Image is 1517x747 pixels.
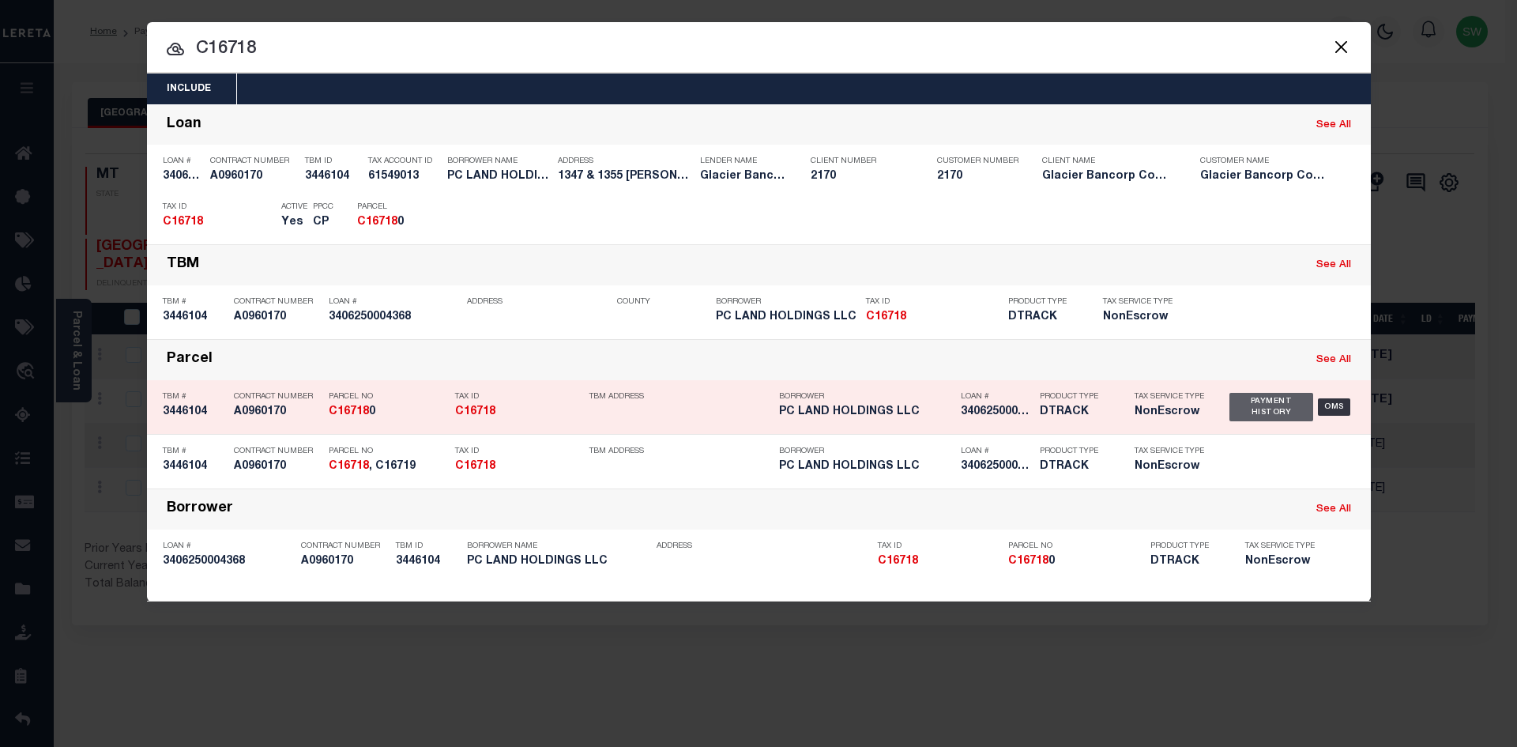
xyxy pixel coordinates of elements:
[455,447,582,456] p: Tax ID
[1135,460,1206,473] h5: NonEscrow
[329,460,447,473] h5: C16718, C16719
[961,460,1032,473] h5: 3406250004368
[589,392,771,402] p: TBM Address
[1316,120,1351,130] a: See All
[1040,447,1111,456] p: Product Type
[716,311,858,324] h5: PC LAND HOLDINGS LLC
[1008,555,1142,568] h5: C167180
[455,406,495,417] strong: C16718
[329,392,447,402] p: Parcel No
[961,406,1032,419] h5: 3406250004368
[1042,170,1176,183] h5: Glacier Bancorp Commercial
[281,216,305,229] h5: Yes
[878,555,1000,568] h5: C16718
[455,461,495,472] strong: C16718
[234,297,321,307] p: Contract Number
[234,406,321,419] h5: A0960170
[1331,36,1352,57] button: Close
[1008,556,1048,567] strong: C16718
[1042,157,1176,166] p: Client Name
[1200,157,1334,166] p: Customer Name
[779,447,953,456] p: Borrower
[1316,355,1351,365] a: See All
[1229,393,1314,421] div: Payment History
[866,311,906,323] strong: C16718
[329,406,369,417] strong: C16718
[163,170,202,183] h5: 3406250004368
[301,541,388,551] p: Contract Number
[657,541,870,551] p: Address
[866,297,1000,307] p: Tax ID
[163,217,203,228] strong: C16718
[167,116,201,134] div: Loan
[558,157,692,166] p: Address
[313,202,333,212] p: PPCC
[1135,392,1206,402] p: Tax Service Type
[210,170,297,183] h5: A0960170
[1150,555,1222,568] h5: DTRACK
[878,556,918,567] strong: C16718
[961,392,1032,402] p: Loan #
[313,216,333,229] h5: CP
[617,297,708,307] p: County
[329,447,447,456] p: Parcel No
[305,170,360,183] h5: 3446104
[167,351,213,369] div: Parcel
[1316,504,1351,515] a: See All
[467,541,649,551] p: Borrower Name
[779,406,953,419] h5: PC LAND HOLDINGS LLC
[305,157,360,166] p: TBM ID
[163,297,226,307] p: TBM #
[329,461,369,472] strong: C16718
[210,157,297,166] p: Contract Number
[329,311,459,324] h5: 3406250004368
[163,447,226,456] p: TBM #
[329,297,459,307] p: Loan #
[147,36,1371,63] input: Start typing...
[455,406,582,419] h5: C16718
[1040,392,1111,402] p: Product Type
[447,157,550,166] p: Borrower Name
[357,217,397,228] strong: C16718
[1200,170,1334,183] h5: Glacier Bancorp Commercial
[163,392,226,402] p: TBM #
[163,202,273,212] p: Tax ID
[700,157,787,166] p: Lender Name
[1008,541,1142,551] p: Parcel No
[1245,541,1324,551] p: Tax Service Type
[700,170,787,183] h5: Glacier Bancorp Commercial
[396,541,459,551] p: TBM ID
[357,202,428,212] p: Parcel
[1135,406,1206,419] h5: NonEscrow
[937,157,1018,166] p: Customer Number
[1318,398,1350,416] div: OMS
[1008,297,1079,307] p: Product Type
[467,555,649,568] h5: PC LAND HOLDINGS LLC
[396,555,459,568] h5: 3446104
[234,392,321,402] p: Contract Number
[589,447,771,456] p: TBM Address
[357,216,428,229] h5: C167180
[1008,311,1079,324] h5: DTRACK
[811,157,913,166] p: Client Number
[1135,447,1206,456] p: Tax Service Type
[301,555,388,568] h5: A0960170
[163,460,226,473] h5: 3446104
[167,256,199,274] div: TBM
[281,202,307,212] p: Active
[163,157,202,166] p: Loan #
[866,311,1000,324] h5: C16718
[1316,260,1351,270] a: See All
[447,170,550,183] h5: PC LAND HOLDINGS LLC
[779,392,953,402] p: Borrower
[779,460,953,473] h5: PC LAND HOLDINGS LLC
[455,460,582,473] h5: C16718
[961,447,1032,456] p: Loan #
[163,541,293,551] p: Loan #
[1245,555,1324,568] h5: NonEscrow
[163,311,226,324] h5: 3446104
[368,157,439,166] p: Tax Account ID
[163,216,273,229] h5: C16718
[368,170,439,183] h5: 61549013
[878,541,1000,551] p: Tax ID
